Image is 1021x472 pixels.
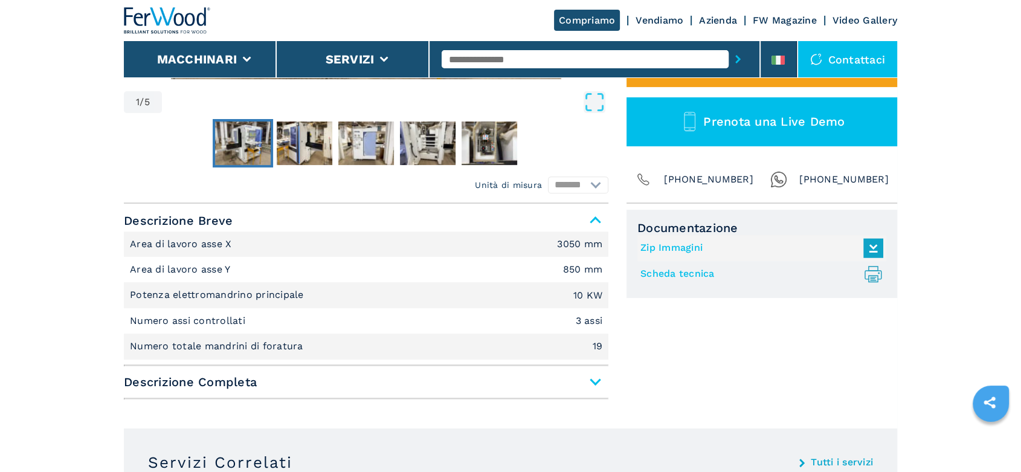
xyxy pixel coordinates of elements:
[398,119,458,167] button: Go to Slide 4
[640,238,877,258] a: Zip Immagini
[475,179,542,191] em: Unità di misura
[573,291,602,300] em: 10 KW
[144,97,150,107] span: 5
[140,97,144,107] span: /
[593,341,603,351] em: 19
[274,119,335,167] button: Go to Slide 2
[637,221,886,235] span: Documentazione
[130,314,248,328] p: Numero assi controllati
[130,263,234,276] p: Area di lavoro asse Y
[213,119,273,167] button: Go to Slide 1
[974,387,1005,418] a: sharethis
[130,238,235,251] p: Area di lavoro asse X
[810,53,822,65] img: Contattaci
[833,15,897,26] a: Video Gallery
[626,97,897,146] button: Prenota una Live Demo
[400,121,456,165] img: cb86916fb5694a8db29998c3b17d7143
[462,121,517,165] img: 3955ccb7323ccb5ce09df1fce5b9884c
[799,171,889,188] span: [PHONE_NUMBER]
[729,45,747,73] button: submit-button
[811,457,873,467] a: Tutti i servizi
[136,97,140,107] span: 1
[124,210,608,231] span: Descrizione Breve
[124,119,608,167] nav: Thumbnail Navigation
[753,15,817,26] a: FW Magazine
[554,10,620,31] a: Compriamo
[124,7,211,34] img: Ferwood
[664,171,753,188] span: [PHONE_NUMBER]
[459,119,520,167] button: Go to Slide 5
[636,15,683,26] a: Vendiamo
[124,231,608,360] div: Descrizione Breve
[130,288,307,302] p: Potenza elettromandrino principale
[699,15,737,26] a: Azienda
[640,264,877,284] a: Scheda tecnica
[165,91,605,113] button: Open Fullscreen
[576,316,603,326] em: 3 assi
[157,52,237,66] button: Macchinari
[325,52,374,66] button: Servizi
[277,121,332,165] img: 9d766c677688ddec23789c60c6602b4d
[124,371,608,393] span: Descrizione Completa
[130,340,306,353] p: Numero totale mandrini di foratura
[798,41,898,77] div: Contattaci
[338,121,394,165] img: ca5ced165a090e437b8a42a21edc2b8e
[557,239,602,249] em: 3050 mm
[215,121,271,165] img: c4d5a528aabcef2938cbd23bc6718b6c
[336,119,396,167] button: Go to Slide 3
[148,453,292,472] h3: Servizi Correlati
[563,265,603,274] em: 850 mm
[703,114,845,129] span: Prenota una Live Demo
[635,171,652,188] img: Phone
[770,171,787,188] img: Whatsapp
